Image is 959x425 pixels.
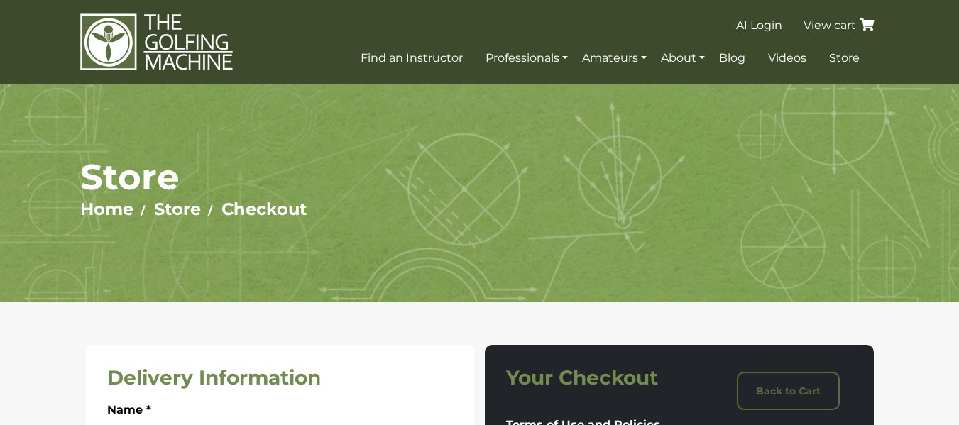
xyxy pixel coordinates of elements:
[80,199,133,219] a: Home
[80,155,879,199] h1: Store
[737,372,840,410] a: Back to Cart
[154,199,201,219] a: Store
[768,51,806,65] span: Videos
[826,45,863,71] a: Store
[719,51,745,65] span: Blog
[657,45,708,71] a: About
[579,45,650,71] a: Amateurs
[357,45,466,71] a: Find an Instructor
[482,45,571,71] a: Professionals
[107,366,454,390] h3: Delivery Information
[506,366,674,390] h3: Your Checkout
[733,13,786,38] a: AI Login
[801,18,879,32] a: View cart
[107,401,151,419] label: Name *
[765,45,810,71] a: Videos
[716,45,749,71] a: Blog
[736,18,782,32] span: AI Login
[829,51,860,65] span: Store
[80,13,233,72] img: The Golfing Machine
[221,199,307,219] a: Checkout
[361,51,463,65] span: Find an Instructor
